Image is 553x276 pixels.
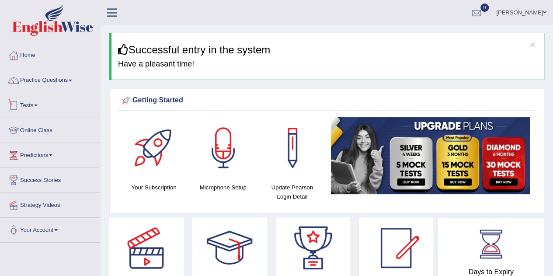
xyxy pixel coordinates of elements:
[118,44,537,56] h3: Successful entry in the system
[0,168,100,190] a: Success Stories
[480,3,489,12] span: 0
[331,117,530,194] img: small5.jpg
[262,183,322,201] h4: Update Pearson Login Detail
[0,68,100,90] a: Practice Questions
[0,93,100,115] a: Tests
[0,218,100,240] a: Your Account
[119,94,534,107] div: Getting Started
[0,118,100,140] a: Online Class
[0,43,100,65] a: Home
[448,268,534,276] h4: Days to Expiry
[0,143,100,165] a: Predictions
[0,193,100,215] a: Strategy Videos
[118,60,537,69] h4: Have a pleasant time!
[193,183,253,192] h4: Microphone Setup
[530,40,535,49] button: ×
[124,183,184,192] h4: Your Subscription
